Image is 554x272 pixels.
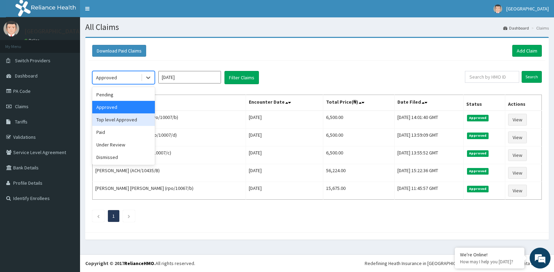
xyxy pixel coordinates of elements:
td: MorolaOluwa Akindele (avo/10007/c) [93,146,246,164]
button: Download Paid Claims [92,45,146,57]
div: Redefining Heath Insurance in [GEOGRAPHIC_DATA] using Telemedicine and Data Science! [365,260,549,267]
input: Select Month and Year [158,71,221,83]
h1: All Claims [85,23,549,32]
td: [DATE] [246,111,323,129]
div: Top level Approved [92,113,155,126]
div: We're Online! [460,251,519,258]
th: Name [93,95,246,111]
th: Status [463,95,505,111]
a: View [508,114,527,126]
input: Search by HMO ID [465,71,519,83]
footer: All rights reserved. [80,254,554,272]
input: Search [522,71,542,83]
a: Previous page [97,213,100,219]
span: Claims [15,103,29,110]
span: [GEOGRAPHIC_DATA] [506,6,549,12]
span: Approved [467,186,489,192]
a: Page 1 is your current page [112,213,115,219]
td: [DATE] [246,129,323,146]
div: Dismissed [92,151,155,163]
td: 6,500.00 [323,111,394,129]
td: [DATE] [246,146,323,164]
td: 56,224.00 [323,164,394,182]
a: View [508,149,527,161]
td: [DATE] [246,182,323,200]
span: Approved [467,150,489,157]
td: [PERSON_NAME]-Omoniru (avo/10007/b) [93,111,246,129]
td: [DATE] [246,164,323,182]
td: [DATE] 13:59:09 GMT [394,129,463,146]
td: [PERSON_NAME] [PERSON_NAME] (rpo/10067/b) [93,182,246,200]
td: [PERSON_NAME] (ACH/10435/B) [93,164,246,182]
a: View [508,185,527,197]
li: Claims [530,25,549,31]
a: Next page [127,213,130,219]
img: User Image [493,5,502,13]
th: Total Price(₦) [323,95,394,111]
div: Chat with us now [36,39,117,48]
div: Under Review [92,138,155,151]
span: Dashboard [15,73,38,79]
td: 6,500.00 [323,146,394,164]
a: Online [24,38,41,43]
p: How may I help you today? [460,259,519,265]
img: User Image [3,21,19,37]
span: Approved [467,133,489,139]
div: Paid [92,126,155,138]
td: [DATE] 13:55:52 GMT [394,146,463,164]
a: View [508,167,527,179]
textarea: Type your message and hit 'Enter' [3,190,133,214]
th: Actions [505,95,542,111]
p: [GEOGRAPHIC_DATA] [24,28,82,34]
td: 15,675.00 [323,182,394,200]
th: Date Filed [394,95,463,111]
div: Approved [92,101,155,113]
a: View [508,131,527,143]
a: Add Claim [512,45,542,57]
td: [DATE] 14:01:40 GMT [394,111,463,129]
th: Encounter Date [246,95,323,111]
td: [DATE] 15:22:36 GMT [394,164,463,182]
td: [DATE] 11:45:57 GMT [394,182,463,200]
td: 6,500.00 [323,129,394,146]
button: Filter Claims [224,71,259,84]
span: We're online! [40,88,96,158]
div: Minimize live chat window [114,3,131,20]
span: Switch Providers [15,57,50,64]
a: RelianceHMO [124,260,154,266]
span: Tariffs [15,119,27,125]
a: Dashboard [503,25,529,31]
img: d_794563401_company_1708531726252_794563401 [13,35,28,52]
div: Pending [92,88,155,101]
span: Approved [467,168,489,174]
span: Approved [467,115,489,121]
div: Approved [96,74,117,81]
td: MoyosireOluwa Akindele (avo/10007/d) [93,129,246,146]
strong: Copyright © 2017 . [85,260,156,266]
